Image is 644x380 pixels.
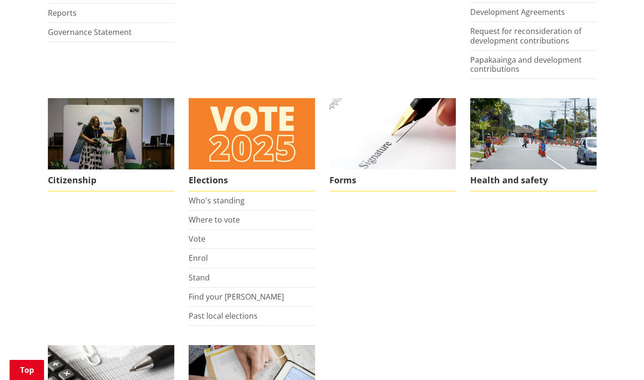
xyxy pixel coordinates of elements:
[470,169,597,191] span: Health and safety
[48,98,174,169] img: Citizenship Ceremony March 2023
[189,98,315,191] a: Elections
[189,272,210,283] a: Stand
[329,98,456,191] a: Find a form to complete Forms
[470,98,597,169] img: Health and safety
[189,311,258,321] a: Past local elections
[189,195,245,206] a: Who's standing
[48,169,174,191] span: Citizenship
[10,360,44,380] a: Top
[189,234,205,244] a: Vote
[189,291,284,302] a: Find your [PERSON_NAME]
[329,98,456,169] img: Find a form to complete
[600,340,634,374] iframe: Messenger Launcher
[470,55,582,74] a: Papakaainga and development contributions
[189,253,208,263] a: Enrol
[470,26,581,45] a: Request for reconsideration of development contributions
[189,214,240,225] a: Where to vote
[48,8,77,18] a: Reports
[189,98,315,169] img: Vote 2025
[470,98,597,191] a: Health and safety Health and safety
[48,27,132,37] a: Governance Statement
[189,169,315,191] span: Elections
[329,169,456,191] span: Forms
[470,7,565,17] a: Development Agreements
[48,98,174,191] a: Citizenship Ceremony March 2023 Citizenship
